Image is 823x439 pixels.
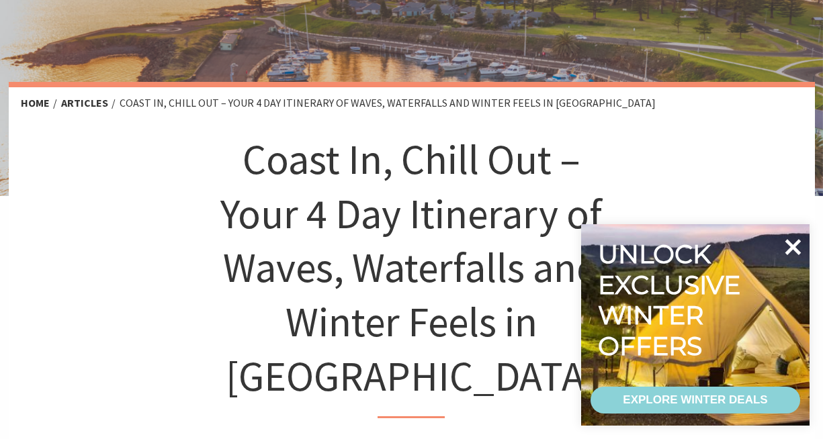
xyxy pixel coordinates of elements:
[61,96,108,110] a: Articles
[213,132,611,418] h1: Coast In, Chill Out – Your 4 Day Itinerary of Waves, Waterfalls and Winter Feels in [GEOGRAPHIC_D...
[623,387,767,413] div: EXPLORE WINTER DEALS
[591,387,800,413] a: EXPLORE WINTER DEALS
[598,239,746,361] div: Unlock exclusive winter offers
[120,95,656,112] li: Coast In, Chill Out – Your 4 Day Itinerary of Waves, Waterfalls and Winter Feels in [GEOGRAPHIC_D...
[21,96,50,110] a: Home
